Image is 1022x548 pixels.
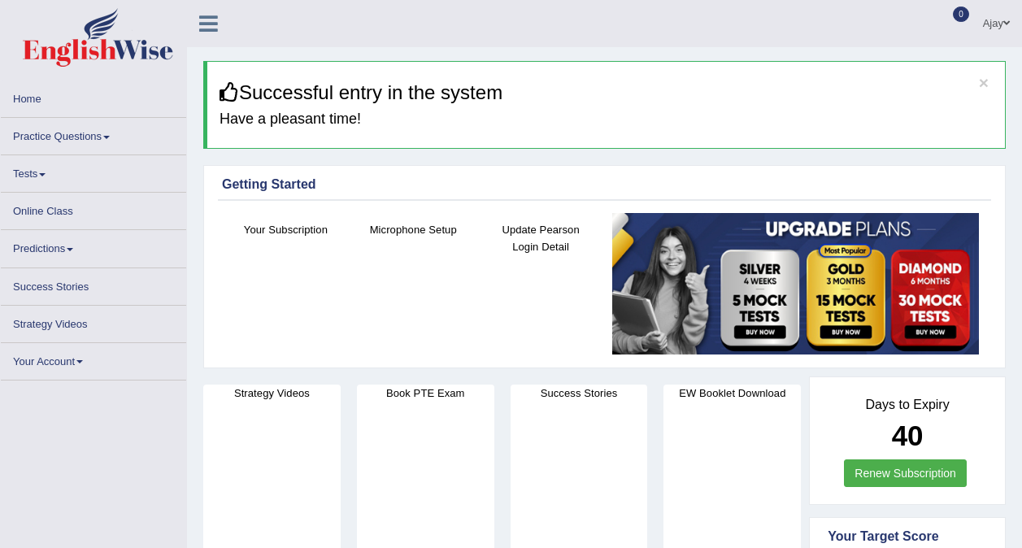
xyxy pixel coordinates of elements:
img: small5.jpg [612,213,979,354]
h4: Update Pearson Login Detail [485,221,597,255]
h4: Days to Expiry [828,398,987,412]
h4: Microphone Setup [358,221,469,238]
span: 0 [953,7,969,22]
a: Predictions [1,230,186,262]
h4: EW Booklet Download [663,385,801,402]
a: Online Class [1,193,186,224]
h4: Have a pleasant time! [220,111,993,128]
div: Your Target Score [828,527,987,546]
h4: Book PTE Exam [357,385,494,402]
b: 40 [892,420,924,451]
a: Tests [1,155,186,187]
a: Success Stories [1,268,186,300]
a: Home [1,80,186,112]
a: Strategy Videos [1,306,186,337]
a: Your Account [1,343,186,375]
h3: Successful entry in the system [220,82,993,103]
div: Getting Started [222,175,987,194]
h4: Your Subscription [230,221,341,238]
a: Practice Questions [1,118,186,150]
h4: Strategy Videos [203,385,341,402]
a: Renew Subscription [844,459,967,487]
button: × [979,74,989,91]
h4: Success Stories [511,385,648,402]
